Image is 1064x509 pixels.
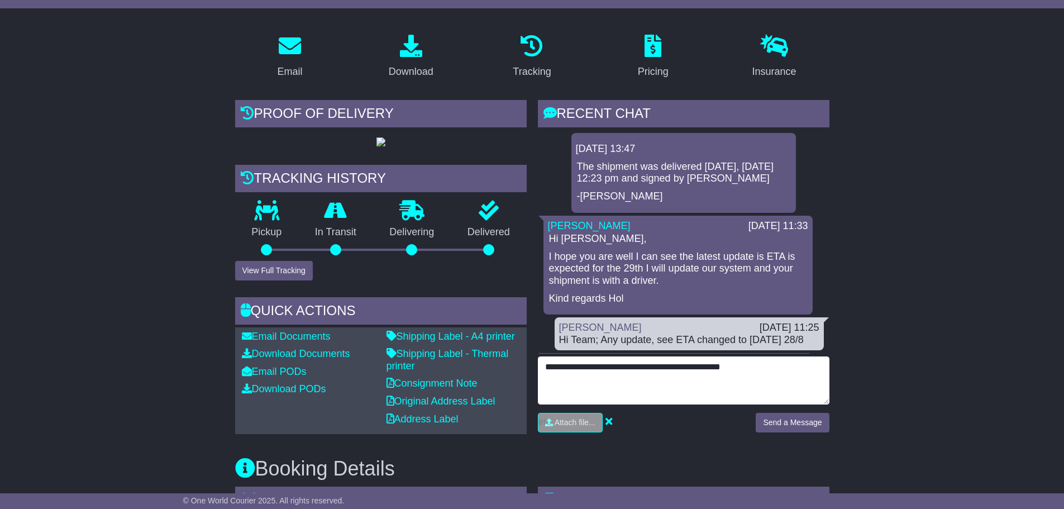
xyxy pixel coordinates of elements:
p: Kind regards Hol [549,293,807,305]
div: Tracking [513,64,551,79]
div: Pricing [638,64,669,79]
a: Email [270,31,309,83]
div: [DATE] 13:47 [576,143,791,155]
div: Download [389,64,433,79]
span: © One World Courier 2025. All rights reserved. [183,496,345,505]
div: [DATE] 11:33 [748,220,808,232]
a: Email Documents [242,331,331,342]
button: Send a Message [756,413,829,432]
div: Quick Actions [235,297,527,327]
button: View Full Tracking [235,261,313,280]
p: Pickup [235,226,299,239]
a: Insurance [745,31,804,83]
p: The shipment was delivered [DATE], [DATE] 12:23 pm and signed by [PERSON_NAME] [577,161,790,185]
a: Consignment Note [387,378,478,389]
p: Delivered [451,226,527,239]
a: [PERSON_NAME] [559,322,642,333]
h3: Booking Details [235,458,829,480]
p: Hi [PERSON_NAME], [549,233,807,245]
a: Download [381,31,441,83]
a: Tracking [505,31,558,83]
div: Insurance [752,64,796,79]
div: Hi Team; Any update, see ETA changed to [DATE] 28/8 [559,334,819,346]
div: Email [277,64,302,79]
a: Original Address Label [387,396,495,407]
a: Download PODs [242,383,326,394]
span: - Tail Lift [684,492,750,507]
p: Delivering [373,226,451,239]
div: [DATE] 11:25 [760,322,819,334]
div: Proof of Delivery [235,100,527,130]
a: Shipping Label - A4 printer [387,331,515,342]
img: GetPodImage [376,137,385,146]
p: In Transit [298,226,373,239]
a: Pricing [631,31,676,83]
div: RECENT CHAT [538,100,829,130]
a: Download Documents [242,348,350,359]
a: [PERSON_NAME] [548,220,631,231]
div: Tracking history [235,165,527,195]
p: -[PERSON_NAME] [577,191,790,203]
a: Shipping Label - Thermal printer [387,348,509,372]
a: Email PODs [242,366,307,377]
a: Address Label [387,413,459,425]
p: I hope you are well I can see the latest update is ETA is expected for the 29th I will update our... [549,251,807,287]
